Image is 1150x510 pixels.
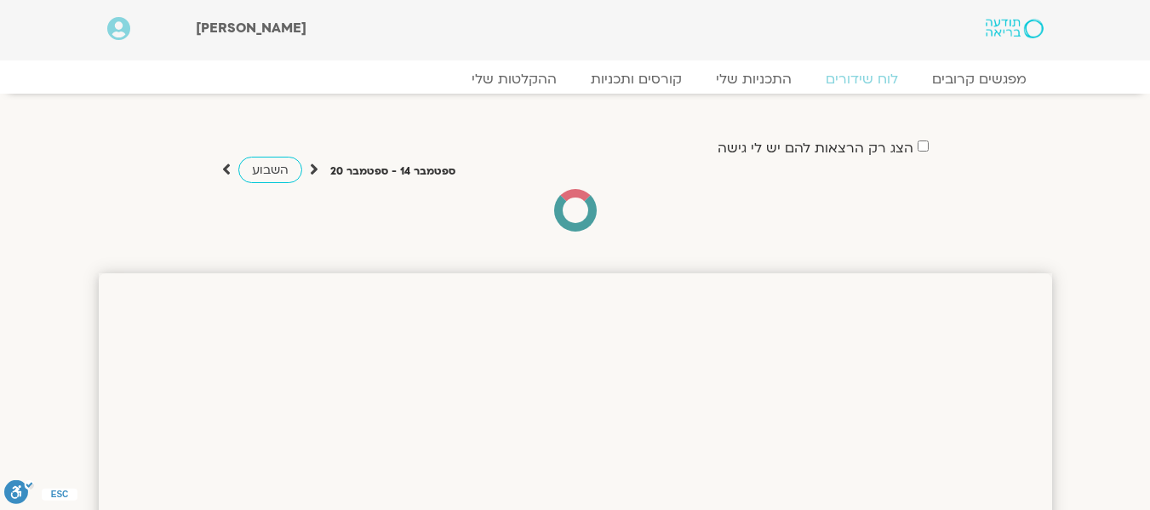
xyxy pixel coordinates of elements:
[330,163,455,181] p: ספטמבר 14 - ספטמבר 20
[107,71,1044,88] nav: Menu
[455,71,574,88] a: ההקלטות שלי
[238,157,302,183] a: השבוע
[809,71,915,88] a: לוח שידורים
[252,162,289,178] span: השבוע
[699,71,809,88] a: התכניות שלי
[196,19,306,37] span: [PERSON_NAME]
[574,71,699,88] a: קורסים ותכניות
[915,71,1044,88] a: מפגשים קרובים
[718,140,913,156] label: הצג רק הרצאות להם יש לי גישה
